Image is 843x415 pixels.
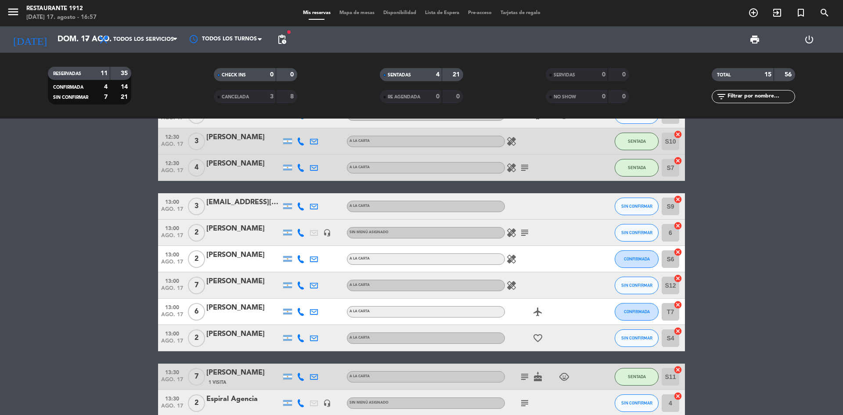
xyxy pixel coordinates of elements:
[456,94,461,100] strong: 0
[621,336,652,340] span: SIN CONFIRMAR
[270,94,274,100] strong: 3
[749,34,760,45] span: print
[53,72,81,76] span: RESERVADAS
[161,131,183,141] span: 12:30
[26,13,97,22] div: [DATE] 17. agosto - 16:57
[674,327,682,336] i: cancel
[188,198,205,215] span: 3
[819,7,830,18] i: search
[104,84,108,90] strong: 4
[674,274,682,283] i: cancel
[7,30,53,49] i: [DATE]
[782,26,836,53] div: LOG OUT
[349,204,370,208] span: A LA CARTA
[519,227,530,238] i: subject
[188,329,205,347] span: 2
[101,70,108,76] strong: 11
[121,94,130,100] strong: 21
[161,196,183,206] span: 13:00
[188,250,205,268] span: 2
[628,165,646,170] span: SENTADA
[161,328,183,338] span: 13:00
[615,329,659,347] button: SIN CONFIRMAR
[335,11,379,15] span: Mapa de mesas
[748,7,759,18] i: add_circle_outline
[533,372,543,382] i: cake
[323,229,331,237] i: headset_mic
[349,336,370,339] span: A LA CARTA
[121,70,130,76] strong: 35
[104,94,108,100] strong: 7
[554,95,576,99] span: NO SHOW
[615,303,659,321] button: CONFIRMADA
[615,250,659,268] button: CONFIRMADA
[206,328,281,340] div: [PERSON_NAME]
[621,230,652,235] span: SIN CONFIRMAR
[349,375,370,378] span: A LA CARTA
[206,393,281,405] div: Espiral Agencia
[161,233,183,243] span: ago. 17
[379,11,421,15] span: Disponibilidad
[554,73,575,77] span: SERVIDAS
[161,403,183,413] span: ago. 17
[349,139,370,143] span: A LA CARTA
[161,338,183,348] span: ago. 17
[161,312,183,322] span: ago. 17
[161,223,183,233] span: 13:00
[674,365,682,374] i: cancel
[161,285,183,296] span: ago. 17
[188,277,205,294] span: 7
[53,85,83,90] span: CONFIRMADA
[519,372,530,382] i: subject
[615,133,659,150] button: SENTADA
[290,94,295,100] strong: 8
[161,249,183,259] span: 13:00
[206,367,281,379] div: [PERSON_NAME]
[622,72,627,78] strong: 0
[161,206,183,217] span: ago. 17
[436,72,440,78] strong: 4
[436,94,440,100] strong: 0
[496,11,545,15] span: Tarjetas de regalo
[188,368,205,386] span: 7
[161,168,183,178] span: ago. 17
[453,72,461,78] strong: 21
[349,166,370,169] span: A LA CARTA
[161,393,183,403] span: 13:30
[206,132,281,143] div: [PERSON_NAME]
[615,368,659,386] button: SENTADA
[559,372,569,382] i: child_care
[222,73,246,77] span: CHECK INS
[674,300,682,309] i: cancel
[674,221,682,230] i: cancel
[624,309,650,314] span: CONFIRMADA
[506,227,517,238] i: healing
[674,156,682,165] i: cancel
[349,401,389,404] span: Sin menú asignado
[388,95,420,99] span: RE AGENDADA
[628,374,646,379] span: SENTADA
[621,283,652,288] span: SIN CONFIRMAR
[764,72,771,78] strong: 15
[161,141,183,152] span: ago. 17
[113,36,174,43] span: Todos los servicios
[161,115,183,125] span: ago. 17
[26,4,97,13] div: Restaurante 1912
[506,254,517,264] i: healing
[421,11,464,15] span: Lista de Espera
[188,159,205,177] span: 4
[206,223,281,235] div: [PERSON_NAME]
[796,7,806,18] i: turned_in_not
[188,303,205,321] span: 6
[188,224,205,242] span: 2
[206,276,281,287] div: [PERSON_NAME]
[53,95,88,100] span: SIN CONFIRMAR
[349,310,370,313] span: A LA CARTA
[188,133,205,150] span: 3
[209,379,226,386] span: 1 Visita
[602,94,605,100] strong: 0
[674,248,682,256] i: cancel
[323,399,331,407] i: headset_mic
[533,333,543,343] i: favorite_border
[785,72,793,78] strong: 56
